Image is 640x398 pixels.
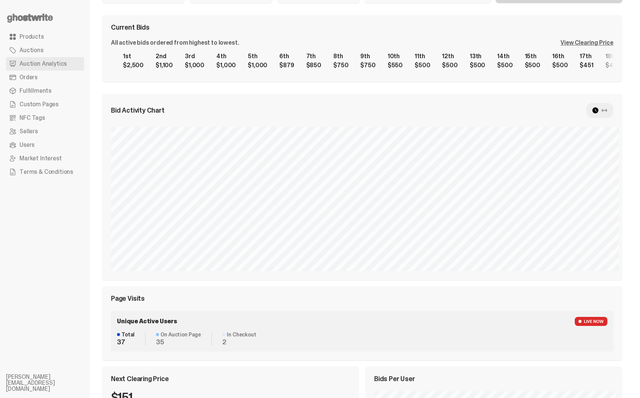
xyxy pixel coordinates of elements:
[6,44,84,57] a: Auctions
[552,62,568,68] div: $500
[374,375,415,382] span: Bids Per User
[525,62,540,68] div: $500
[6,125,84,138] a: Sellers
[606,62,621,68] div: $450
[19,101,58,107] span: Custom Pages
[111,24,150,31] span: Current Bids
[415,62,430,68] div: $500
[222,339,256,345] dd: 2
[470,53,485,59] div: 13th
[279,53,294,59] div: 6th
[216,62,236,68] div: $1,000
[360,53,375,59] div: 9th
[117,339,135,345] dd: 37
[111,295,145,302] span: Page Visits
[111,40,239,46] div: All active bids ordered from highest to lowest.
[6,30,84,44] a: Products
[575,317,607,326] span: LIVE NOW
[248,62,267,68] div: $1,000
[156,62,173,68] div: $1,100
[19,128,38,134] span: Sellers
[580,62,593,68] div: $451
[248,53,267,59] div: 5th
[222,332,256,337] dt: In Checkout
[185,62,204,68] div: $1,000
[442,62,457,68] div: $500
[6,98,84,111] a: Custom Pages
[497,53,513,59] div: 14th
[156,332,201,337] dt: On Auction Page
[561,40,613,46] div: View Clearing Price
[111,375,169,382] span: Next Clearing Price
[6,165,84,179] a: Terms & Conditions
[19,34,44,40] span: Products
[525,53,540,59] div: 15th
[19,61,67,67] span: Auction Analytics
[19,155,62,161] span: Market Interest
[333,53,348,59] div: 8th
[216,53,236,59] div: 4th
[117,332,135,337] dt: Total
[552,53,568,59] div: 16th
[19,74,37,80] span: Orders
[19,115,45,121] span: NFC Tags
[6,57,84,71] a: Auction Analytics
[279,62,294,68] div: $879
[415,53,430,59] div: 11th
[6,111,84,125] a: NFC Tags
[6,138,84,152] a: Users
[19,47,43,53] span: Auctions
[185,53,204,59] div: 3rd
[6,152,84,165] a: Market Interest
[470,62,485,68] div: $500
[6,374,96,392] li: [PERSON_NAME][EMAIL_ADDRESS][DOMAIN_NAME]
[123,62,144,68] div: $2,500
[19,142,34,148] span: Users
[111,107,165,114] span: Bid Activity Chart
[306,53,321,59] div: 7th
[442,53,457,59] div: 12th
[156,53,173,59] div: 2nd
[306,62,321,68] div: $850
[333,62,348,68] div: $750
[123,53,144,59] div: 1st
[388,53,403,59] div: 10th
[156,339,201,345] dd: 35
[6,71,84,84] a: Orders
[19,169,73,175] span: Terms & Conditions
[388,62,403,68] div: $550
[497,62,513,68] div: $500
[580,53,593,59] div: 17th
[19,88,51,94] span: Fulfillments
[360,62,375,68] div: $750
[6,84,84,98] a: Fulfillments
[117,318,177,324] span: Unique Active Users
[606,53,621,59] div: 18th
